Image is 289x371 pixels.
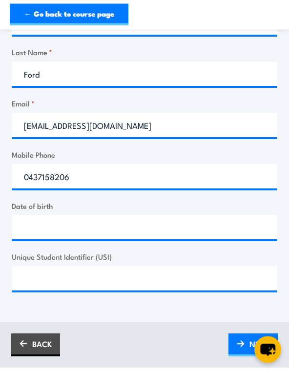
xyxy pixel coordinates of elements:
label: Last Name [12,47,277,58]
label: Email [12,98,277,109]
span: NEXT [249,335,269,353]
a: ← Go back to course page [10,4,128,25]
button: chat-button [254,336,281,363]
a: NEXT [228,334,278,357]
label: Mobile Phone [12,149,277,161]
label: Date of birth [12,201,277,212]
a: BACK [11,334,60,357]
label: Unique Student Identifier (USI) [12,251,277,263]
